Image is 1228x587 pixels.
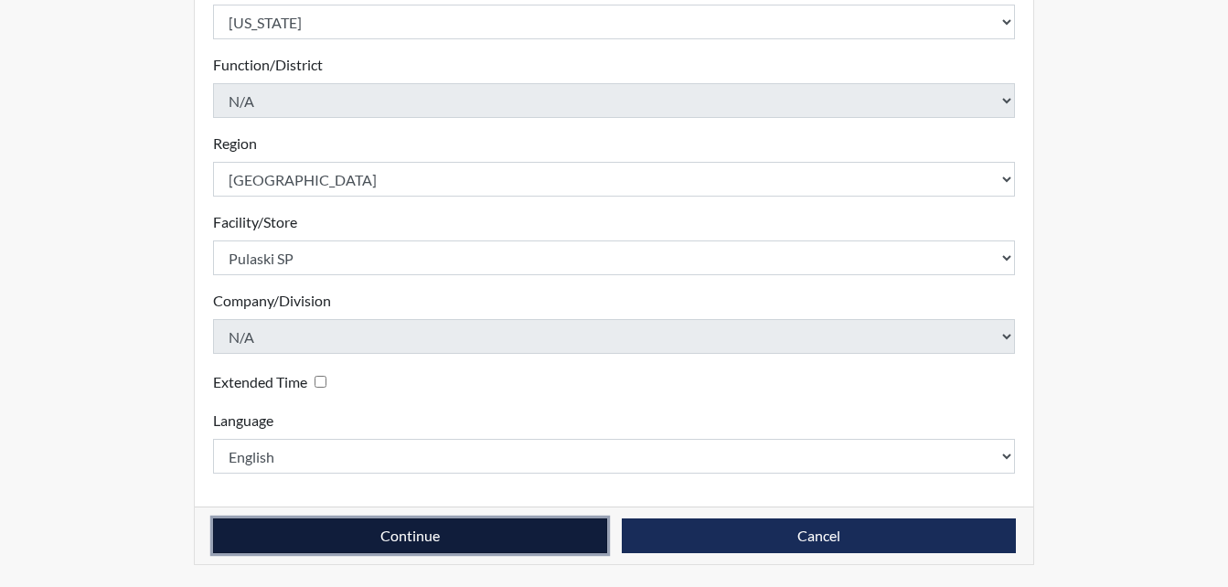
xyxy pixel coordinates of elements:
label: Function/District [213,54,323,76]
label: Extended Time [213,371,307,393]
button: Cancel [622,518,1016,553]
label: Region [213,133,257,155]
label: Language [213,410,273,432]
label: Company/Division [213,290,331,312]
button: Continue [213,518,607,553]
label: Facility/Store [213,211,297,233]
div: Checking this box will provide the interviewee with an accomodation of extra time to answer each ... [213,368,334,395]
